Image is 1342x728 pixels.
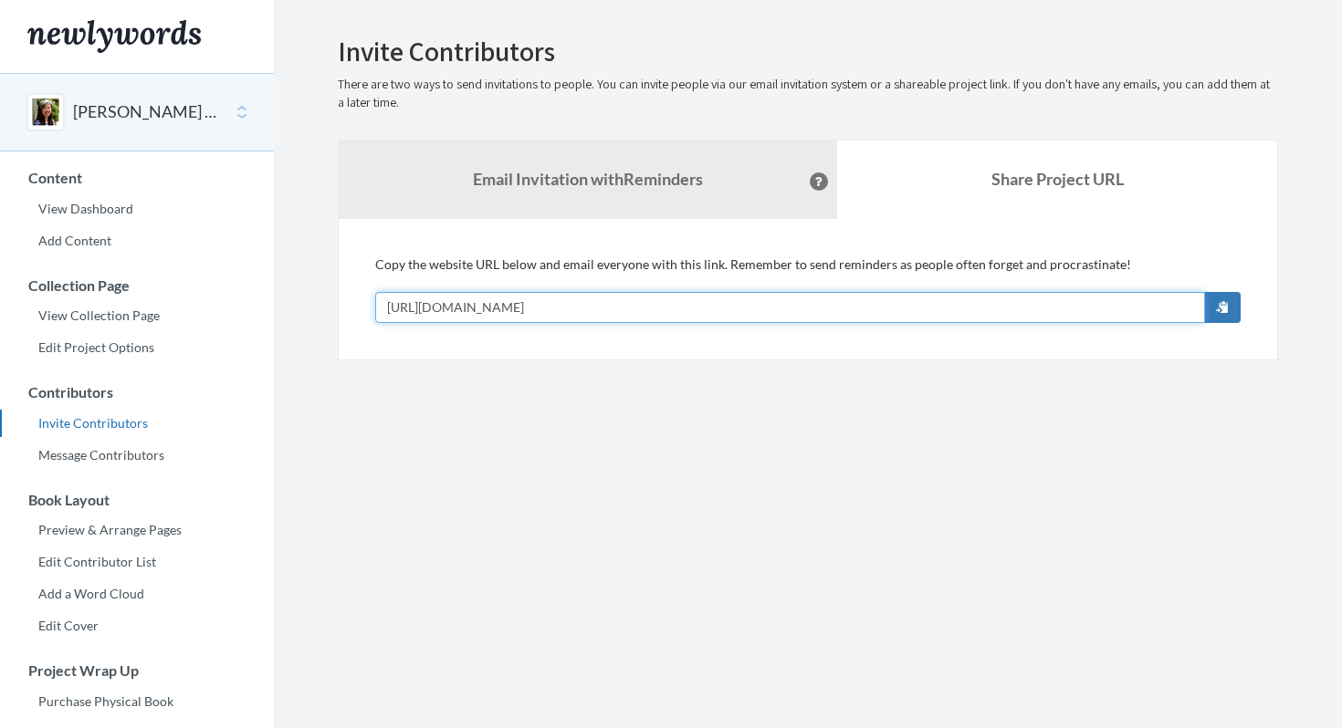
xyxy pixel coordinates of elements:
b: Share Project URL [991,169,1124,189]
button: [PERSON_NAME] Retirement Memories [73,100,221,124]
span: Support [38,13,104,29]
h3: Contributors [1,384,274,400]
p: There are two ways to send invitations to people. You can invite people via our email invitation ... [338,76,1278,112]
h2: Invite Contributors [338,36,1278,67]
div: Copy the website URL below and email everyone with this link. Remember to send reminders as peopl... [375,255,1241,323]
h3: Content [1,170,274,186]
h3: Collection Page [1,277,274,294]
strong: Email Invitation with Reminders [473,169,703,189]
h3: Project Wrap Up [1,662,274,679]
h3: Book Layout [1,492,274,508]
img: Newlywords logo [27,20,201,53]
